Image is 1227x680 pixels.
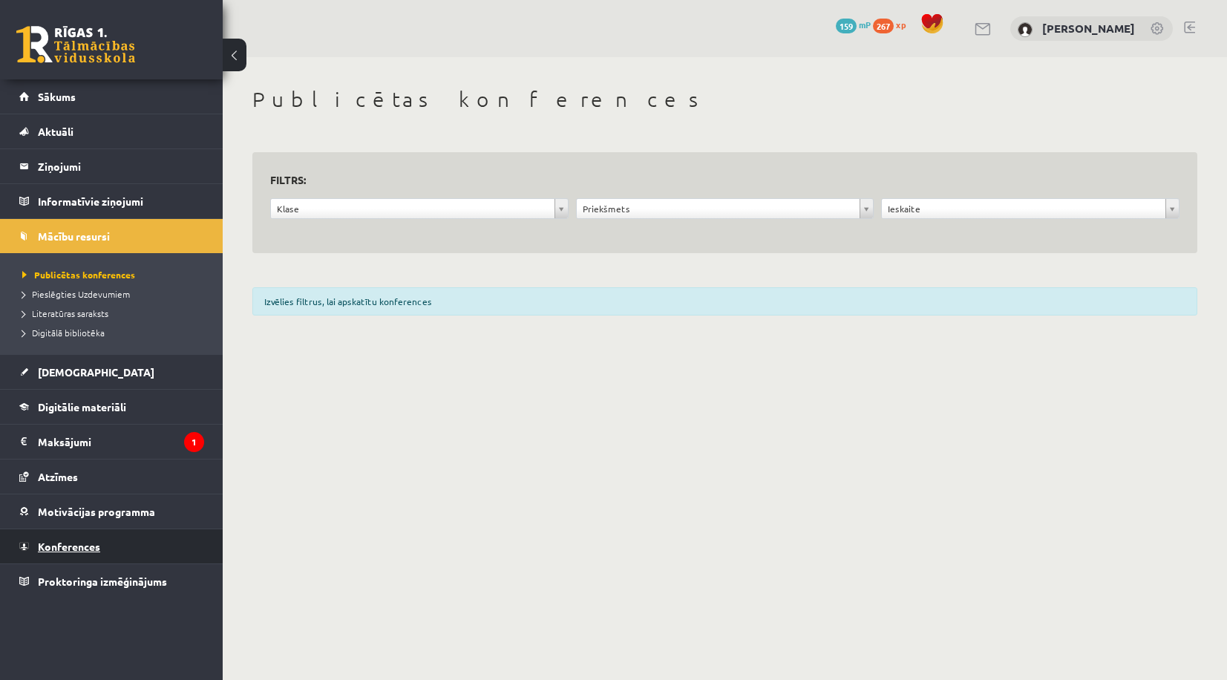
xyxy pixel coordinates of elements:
[22,327,105,339] span: Digitālā bibliotēka
[38,425,204,459] legend: Maksājumi
[888,199,1159,218] span: Ieskaite
[252,87,1197,112] h1: Publicētas konferences
[1018,22,1033,37] img: Emīlija Hudoleja
[22,288,130,300] span: Pieslēgties Uzdevumiem
[836,19,871,30] a: 159 mP
[22,268,208,281] a: Publicētas konferences
[1042,21,1135,36] a: [PERSON_NAME]
[38,400,126,413] span: Digitālie materiāli
[19,564,204,598] a: Proktoringa izmēģinājums
[38,470,78,483] span: Atzīmes
[277,199,549,218] span: Klase
[577,199,874,218] a: Priekšmets
[19,219,204,253] a: Mācību resursi
[873,19,894,33] span: 267
[271,199,568,218] a: Klase
[873,19,913,30] a: 267 xp
[38,90,76,103] span: Sākums
[19,494,204,529] a: Motivācijas programma
[38,125,73,138] span: Aktuāli
[19,79,204,114] a: Sākums
[22,326,208,339] a: Digitālā bibliotēka
[19,149,204,183] a: Ziņojumi
[583,199,854,218] span: Priekšmets
[19,184,204,218] a: Informatīvie ziņojumi
[882,199,1179,218] a: Ieskaite
[184,432,204,452] i: 1
[252,287,1197,316] div: Izvēlies filtrus, lai apskatītu konferences
[19,355,204,389] a: [DEMOGRAPHIC_DATA]
[38,365,154,379] span: [DEMOGRAPHIC_DATA]
[16,26,135,63] a: Rīgas 1. Tālmācības vidusskola
[22,307,208,320] a: Literatūras saraksts
[19,425,204,459] a: Maksājumi1
[270,170,1162,190] h3: Filtrs:
[38,540,100,553] span: Konferences
[38,149,204,183] legend: Ziņojumi
[19,390,204,424] a: Digitālie materiāli
[38,575,167,588] span: Proktoringa izmēģinājums
[38,184,204,218] legend: Informatīvie ziņojumi
[859,19,871,30] span: mP
[38,505,155,518] span: Motivācijas programma
[19,529,204,563] a: Konferences
[22,287,208,301] a: Pieslēgties Uzdevumiem
[22,307,108,319] span: Literatūras saraksts
[896,19,906,30] span: xp
[19,460,204,494] a: Atzīmes
[19,114,204,148] a: Aktuāli
[22,269,135,281] span: Publicētas konferences
[38,229,110,243] span: Mācību resursi
[836,19,857,33] span: 159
